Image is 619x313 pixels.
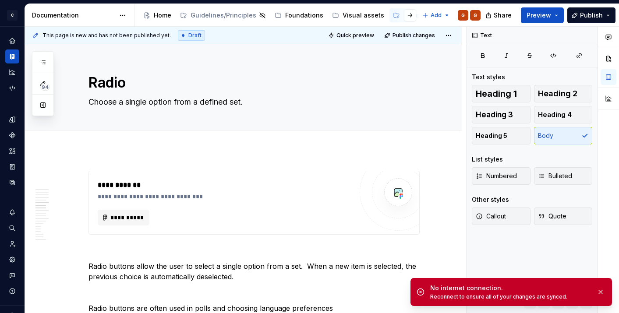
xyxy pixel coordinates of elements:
[474,12,477,19] div: G
[538,172,572,180] span: Bulleted
[5,268,19,282] button: Contact support
[177,8,269,22] a: Guidelines/Principles
[343,11,384,20] div: Visual assets
[527,11,551,20] span: Preview
[5,160,19,174] a: Storybook stories
[5,144,19,158] a: Assets
[32,11,115,20] div: Documentation
[271,8,327,22] a: Foundations
[481,7,517,23] button: Share
[2,6,23,25] button: C
[5,49,19,63] a: Documentation
[5,113,19,127] a: Design tokens
[5,205,19,219] button: Notifications
[40,84,50,91] span: 94
[188,32,202,39] span: Draft
[430,284,590,292] div: No internet connection.
[476,131,507,140] span: Heading 5
[325,29,378,42] button: Quick preview
[87,72,418,93] textarea: Radio
[5,34,19,48] a: Home
[476,110,513,119] span: Heading 3
[472,73,505,81] div: Text styles
[534,85,593,102] button: Heading 2
[393,32,435,39] span: Publish changes
[534,167,593,185] button: Bulleted
[538,110,572,119] span: Heading 4
[382,29,439,42] button: Publish changes
[87,95,418,109] textarea: Choose a single option from a defined set.
[476,212,506,221] span: Callout
[472,167,531,185] button: Numbered
[329,8,388,22] a: Visual assets
[534,207,593,225] button: Quote
[5,237,19,251] a: Invite team
[461,12,465,19] div: G
[7,10,18,21] div: C
[472,106,531,123] button: Heading 3
[472,127,531,144] button: Heading 5
[5,128,19,142] a: Components
[472,155,503,164] div: List styles
[538,212,566,221] span: Quote
[472,85,531,102] button: Heading 1
[88,261,420,282] p: Radio buttons allow the user to select a single option from a set. When a new item is selected, t...
[580,11,603,20] span: Publish
[154,11,171,20] div: Home
[42,32,171,39] span: This page is new and has not been published yet.
[472,207,531,225] button: Callout
[285,11,323,20] div: Foundations
[336,32,374,39] span: Quick preview
[431,12,442,19] span: Add
[476,89,517,98] span: Heading 1
[140,8,175,22] a: Home
[5,81,19,95] a: Code automation
[5,221,19,235] button: Search ⌘K
[5,65,19,79] a: Analytics
[534,106,593,123] button: Heading 4
[472,195,509,204] div: Other styles
[538,89,577,98] span: Heading 2
[567,7,615,23] button: Publish
[5,253,19,267] a: Settings
[476,172,517,180] span: Numbered
[140,7,418,24] div: Page tree
[420,9,453,21] button: Add
[494,11,512,20] span: Share
[521,7,564,23] button: Preview
[191,11,256,20] div: Guidelines/Principles
[5,176,19,190] a: Data sources
[430,293,590,300] div: Reconnect to ensure all of your changes are synced.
